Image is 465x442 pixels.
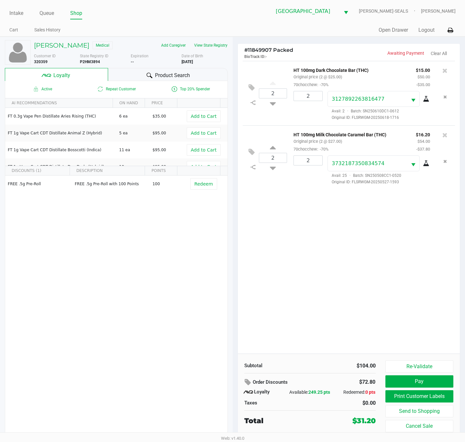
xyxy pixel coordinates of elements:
button: Cancel Sale [385,420,454,432]
button: View State Registry [190,40,228,51]
span: -70% [318,82,328,87]
span: State Registry ID [80,54,108,58]
button: Add to Cart [187,110,221,122]
span: Active [5,85,79,93]
button: Add to Cart [187,144,221,156]
th: ON HAND [113,98,145,108]
span: Redeem [194,181,213,187]
span: Add to Cart [191,114,217,119]
span: Avail: 2 Batch: SN250610DC1-0612 [327,109,399,113]
inline-svg: Active loyalty member [32,85,40,93]
div: $104.00 [315,362,376,370]
small: -$35.00 [416,82,430,87]
span: · [345,109,351,113]
button: Remove the package from the orderLine [441,91,449,103]
span: - [265,54,267,59]
div: Available: [288,389,332,396]
p: $15.00 [416,66,430,73]
span: [PERSON_NAME] [421,8,456,15]
span: Add to Cart [191,147,217,153]
button: Logout [418,26,435,34]
b: P2HM3894 [80,60,100,64]
a: Queue [39,9,54,18]
td: FT 1g Vape Cart CDT Distillate Animal Z (Hybrid) [5,125,116,142]
inline-svg: Split item qty to new line [248,163,259,171]
div: Total [244,415,326,426]
button: Redeem [190,178,217,190]
small: Original price (2 @ $27.00) [293,139,342,144]
span: Expiration [131,54,149,58]
p: $16.20 [416,130,430,137]
div: Redeemed: [332,389,375,396]
button: Add to Cart [187,127,221,139]
span: Web: v1.40.0 [221,436,244,441]
span: # [244,47,248,53]
span: [PERSON_NAME]-SEALS [359,8,421,15]
small: $54.00 [417,139,430,144]
div: $31.20 [352,415,376,426]
td: FT 1g Vape Cart CDT Distillate Don Dada (Hybrid) [5,158,116,175]
td: FT 1g Vape Cart CDT Distillate Bosscotti (Indica) [5,142,116,158]
button: Select [407,91,419,107]
th: AI RECOMMENDATIONS [5,98,113,108]
button: Re-Validate [385,360,454,373]
span: 3732187350834574 [332,160,384,166]
td: FREE .5g Pre-Roll [5,176,72,192]
small: 70chocchew: [293,147,328,152]
span: Add to Cart [191,164,217,169]
span: $35.00 [152,114,166,119]
span: Repeat Customer [79,85,153,93]
span: Avail: 25 Batch: SN250508CC1-0520 [327,173,401,178]
td: FREE .5g Pre-Roll with 100 Points [72,176,149,192]
td: 11 ea [116,142,149,158]
span: $95.00 [152,164,166,169]
b: -- [131,60,134,64]
span: Loyalty [53,72,70,79]
td: 100 [149,176,183,192]
th: PRICE [145,98,177,108]
span: Product Search [155,72,190,79]
span: 11849907 Packed [244,47,293,53]
div: Order Discounts [244,377,329,388]
b: 320359 [34,60,48,64]
td: 6 ea [116,108,149,125]
span: Top 20% Spender [153,85,227,93]
a: Shop [70,9,82,18]
span: [GEOGRAPHIC_DATA] [276,7,336,15]
small: 70chocchew: [293,82,328,87]
th: POINTS [145,166,177,176]
small: Original price (2 @ $25.00) [293,74,342,79]
button: Select [407,156,419,171]
span: Date of Birth [182,54,203,58]
button: Add Caregiver [157,40,190,51]
inline-svg: Split item qty to new line [248,98,259,107]
button: Print Customer Labels [385,390,454,402]
small: -$37.80 [416,147,430,152]
button: Pay [385,375,454,388]
span: $95.00 [152,131,166,135]
button: Open Drawer [379,26,408,34]
p: Awaiting Payment [349,50,424,57]
h5: [PERSON_NAME] [34,41,89,49]
div: Subtotal [244,362,305,369]
span: Original ID: FLSRWGM-20250527-1593 [327,179,430,185]
th: DESCRIPTION [70,166,145,176]
button: Clear All [431,50,447,57]
span: 0 pts [365,390,375,395]
td: 5 ea [116,125,149,142]
span: Customer ID [34,54,56,58]
td: FT 0.3g Vape Pen Distillate Aries Rising (THC) [5,108,116,125]
p: HT 100mg Dark Chocolate Bar (THC) [293,66,406,73]
span: 3127892263816477 [332,96,384,102]
button: Add to Cart [187,161,221,173]
span: -70% [318,147,328,152]
span: Original ID: FLSRWGM-20250618-1716 [327,115,430,120]
div: $72.80 [338,377,375,388]
div: Data table [5,98,227,166]
inline-svg: Is repeat customer [96,85,104,93]
button: Select [340,4,352,19]
button: Remove the package from the orderLine [441,155,449,167]
div: $0.00 [315,399,376,407]
span: $95.00 [152,148,166,152]
span: 249.25 pts [308,390,330,395]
